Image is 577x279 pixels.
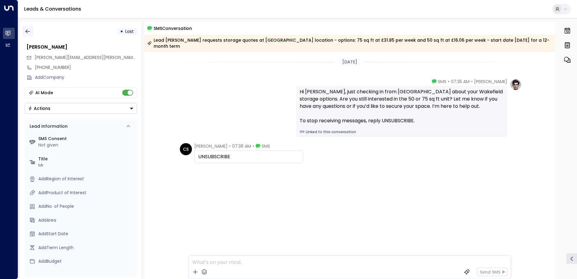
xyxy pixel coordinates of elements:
[262,143,270,149] span: SMS
[474,79,507,85] span: [PERSON_NAME]
[198,153,299,160] div: UNSUBSCRIBE
[28,106,50,111] div: Actions
[38,217,135,223] div: AddArea
[35,54,137,61] span: chris.slinn@hotmail.com
[438,79,446,85] span: SMS
[194,143,228,149] span: [PERSON_NAME]
[24,5,81,12] a: Leads & Conversations
[38,190,135,196] div: AddProduct of Interest
[125,28,134,34] span: Lost
[27,123,68,130] div: Lead Information
[38,142,135,148] div: Not given
[35,54,171,60] span: [PERSON_NAME][EMAIL_ADDRESS][PERSON_NAME][DOMAIN_NAME]
[35,64,137,71] div: [PHONE_NUMBER]
[448,79,449,85] span: •
[38,176,135,182] div: AddRegion of Interest
[35,90,53,96] div: AI Mode
[300,88,504,124] div: Hi [PERSON_NAME], just checking in from [GEOGRAPHIC_DATA] about your Wakefield storage options. A...
[38,156,135,162] label: Title
[38,136,135,142] label: SMS Consent
[232,143,251,149] span: 07:36 AM
[451,79,470,85] span: 07:35 AM
[38,245,135,251] div: AddTerm Length
[38,203,135,210] div: AddNo. of People
[38,231,135,237] div: AddStart Date
[300,129,504,135] a: Linked to this conversation
[38,272,135,278] label: Source
[471,79,473,85] span: •
[25,103,137,114] div: Button group with a nested menu
[253,143,254,149] span: •
[25,103,137,114] button: Actions
[27,43,137,51] div: [PERSON_NAME]
[180,143,192,155] div: CS
[340,58,360,66] div: [DATE]
[510,79,522,91] img: profile-logo.png
[35,74,137,81] div: AddCompany
[38,258,135,265] div: AddBudget
[147,37,552,49] div: Lead [PERSON_NAME] requests storage quotes at [GEOGRAPHIC_DATA] location - options: 75 sq ft at £...
[154,25,192,32] span: SMS Conversation
[229,143,231,149] span: •
[120,26,123,37] div: •
[38,162,135,168] div: Mr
